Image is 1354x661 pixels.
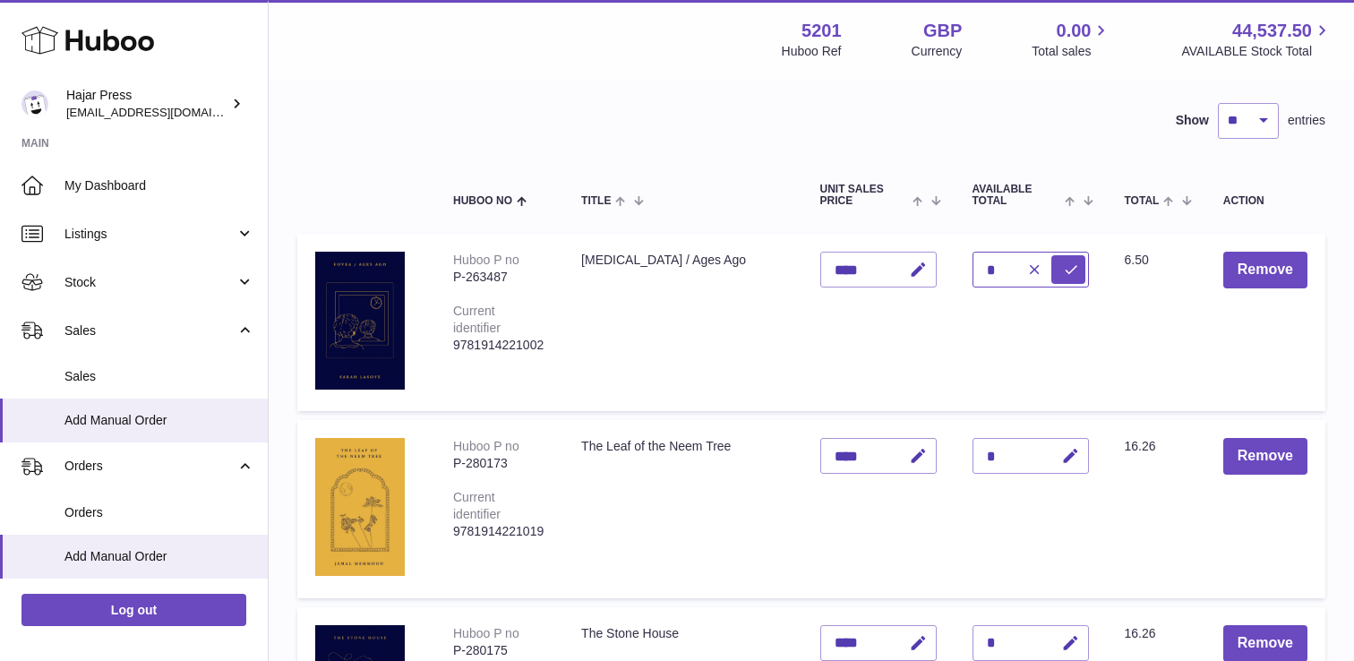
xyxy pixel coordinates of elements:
[1125,626,1156,640] span: 16.26
[315,438,405,576] img: The Leaf of the Neem Tree
[1181,43,1333,60] span: AVAILABLE Stock Total
[1032,43,1111,60] span: Total sales
[453,304,501,335] div: Current identifier
[64,412,254,429] span: Add Manual Order
[923,19,962,43] strong: GBP
[64,322,236,339] span: Sales
[1223,438,1307,475] button: Remove
[21,90,48,117] img: editorial@hajarpress.com
[1125,439,1156,453] span: 16.26
[64,368,254,385] span: Sales
[1223,195,1307,207] div: Action
[453,439,519,453] div: Huboo P no
[581,195,611,207] span: Title
[66,105,263,119] span: [EMAIL_ADDRESS][DOMAIN_NAME]
[1223,252,1307,288] button: Remove
[563,420,801,597] td: The Leaf of the Neem Tree
[453,490,501,521] div: Current identifier
[453,337,545,354] div: 9781914221002
[912,43,963,60] div: Currency
[453,626,519,640] div: Huboo P no
[563,234,801,411] td: [MEDICAL_DATA] / Ages Ago
[1232,19,1312,43] span: 44,537.50
[64,177,254,194] span: My Dashboard
[64,504,254,521] span: Orders
[1181,19,1333,60] a: 44,537.50 AVAILABLE Stock Total
[820,184,909,207] span: Unit Sales Price
[64,548,254,565] span: Add Manual Order
[453,269,545,286] div: P-263487
[782,43,842,60] div: Huboo Ref
[1125,195,1160,207] span: Total
[453,642,545,659] div: P-280175
[21,594,246,626] a: Log out
[1176,112,1209,129] label: Show
[64,274,236,291] span: Stock
[64,458,236,475] span: Orders
[453,253,519,267] div: Huboo P no
[1125,253,1149,267] span: 6.50
[1032,19,1111,60] a: 0.00 Total sales
[801,19,842,43] strong: 5201
[315,252,405,389] img: Fovea / Ages Ago
[1288,112,1325,129] span: entries
[973,184,1061,207] span: AVAILABLE Total
[453,523,545,540] div: 9781914221019
[453,195,512,207] span: Huboo no
[66,87,227,121] div: Hajar Press
[64,226,236,243] span: Listings
[1057,19,1092,43] span: 0.00
[453,455,545,472] div: P-280173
